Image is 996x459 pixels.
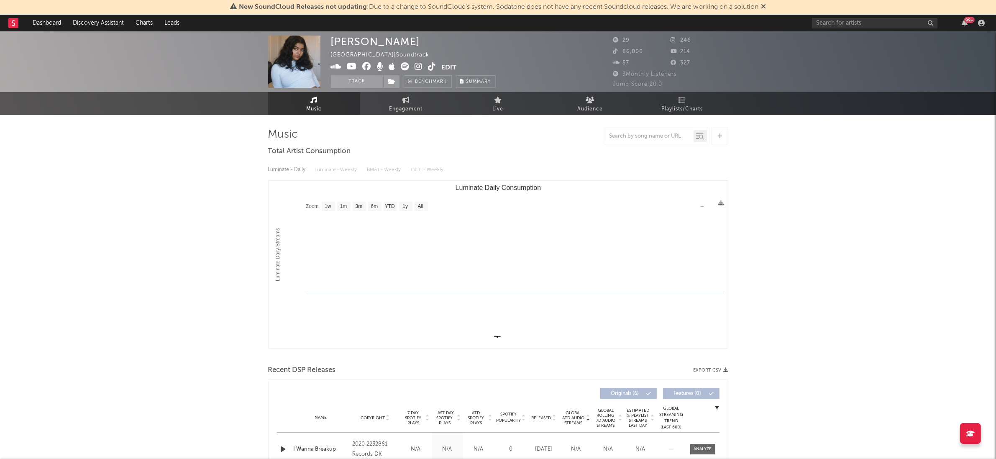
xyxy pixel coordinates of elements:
[761,4,766,10] span: Dismiss
[594,408,617,428] span: Global Rolling 7D Audio Streams
[268,92,360,115] a: Music
[355,204,362,210] text: 3m
[402,410,425,426] span: 7 Day Spotify Plays
[402,204,408,210] text: 1y
[466,79,491,84] span: Summary
[668,391,707,396] span: Features ( 0 )
[663,388,719,399] button: Features(0)
[434,410,456,426] span: Last Day Spotify Plays
[417,204,423,210] text: All
[530,445,558,454] div: [DATE]
[331,36,420,48] div: [PERSON_NAME]
[268,365,336,375] span: Recent DSP Releases
[606,391,644,396] span: Originals ( 6 )
[275,228,281,281] text: Luminate Daily Streams
[605,133,694,140] input: Search by song name or URL
[384,204,394,210] text: YTD
[465,410,487,426] span: ATD Spotify Plays
[661,104,703,114] span: Playlists/Charts
[325,204,331,210] text: 1w
[268,146,351,156] span: Total Artist Consumption
[294,415,348,421] div: Name
[239,4,367,10] span: New SoundCloud Releases not updating
[613,82,663,87] span: Jump Score: 20.0
[613,49,643,54] span: 66,000
[700,203,705,209] text: →
[361,415,385,421] span: Copyright
[340,204,347,210] text: 1m
[389,104,423,114] span: Engagement
[452,92,544,115] a: Live
[600,388,657,399] button: Originals(6)
[613,60,630,66] span: 57
[294,445,348,454] a: I Wanna Breakup
[493,104,504,114] span: Live
[331,50,439,60] div: [GEOGRAPHIC_DATA] | Soundtrack
[306,204,319,210] text: Zoom
[434,445,461,454] div: N/A
[694,368,728,373] button: Export CSV
[306,104,322,114] span: Music
[159,15,185,31] a: Leads
[594,445,622,454] div: N/A
[269,181,728,348] svg: Luminate Daily Consumption
[67,15,130,31] a: Discovery Assistant
[27,15,67,31] a: Dashboard
[627,445,655,454] div: N/A
[627,408,650,428] span: Estimated % Playlist Streams Last Day
[130,15,159,31] a: Charts
[532,415,551,421] span: Released
[659,405,684,431] div: Global Streaming Trend (Last 60D)
[613,72,677,77] span: 3 Monthly Listeners
[371,204,378,210] text: 6m
[671,38,691,43] span: 246
[577,104,603,114] span: Audience
[402,445,430,454] div: N/A
[636,92,728,115] a: Playlists/Charts
[562,445,590,454] div: N/A
[671,49,690,54] span: 214
[671,60,690,66] span: 327
[465,445,492,454] div: N/A
[360,92,452,115] a: Engagement
[962,20,968,26] button: 99+
[415,77,447,87] span: Benchmark
[331,75,383,88] button: Track
[964,17,975,23] div: 99 +
[239,4,758,10] span: : Due to a change to SoundCloud's system, Sodatone does not have any recent Soundcloud releases. ...
[455,184,541,191] text: Luminate Daily Consumption
[562,410,585,426] span: Global ATD Audio Streams
[613,38,630,43] span: 29
[404,75,452,88] a: Benchmark
[442,62,457,73] button: Edit
[497,445,526,454] div: 0
[812,18,937,28] input: Search for artists
[456,75,496,88] button: Summary
[496,411,521,424] span: Spotify Popularity
[544,92,636,115] a: Audience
